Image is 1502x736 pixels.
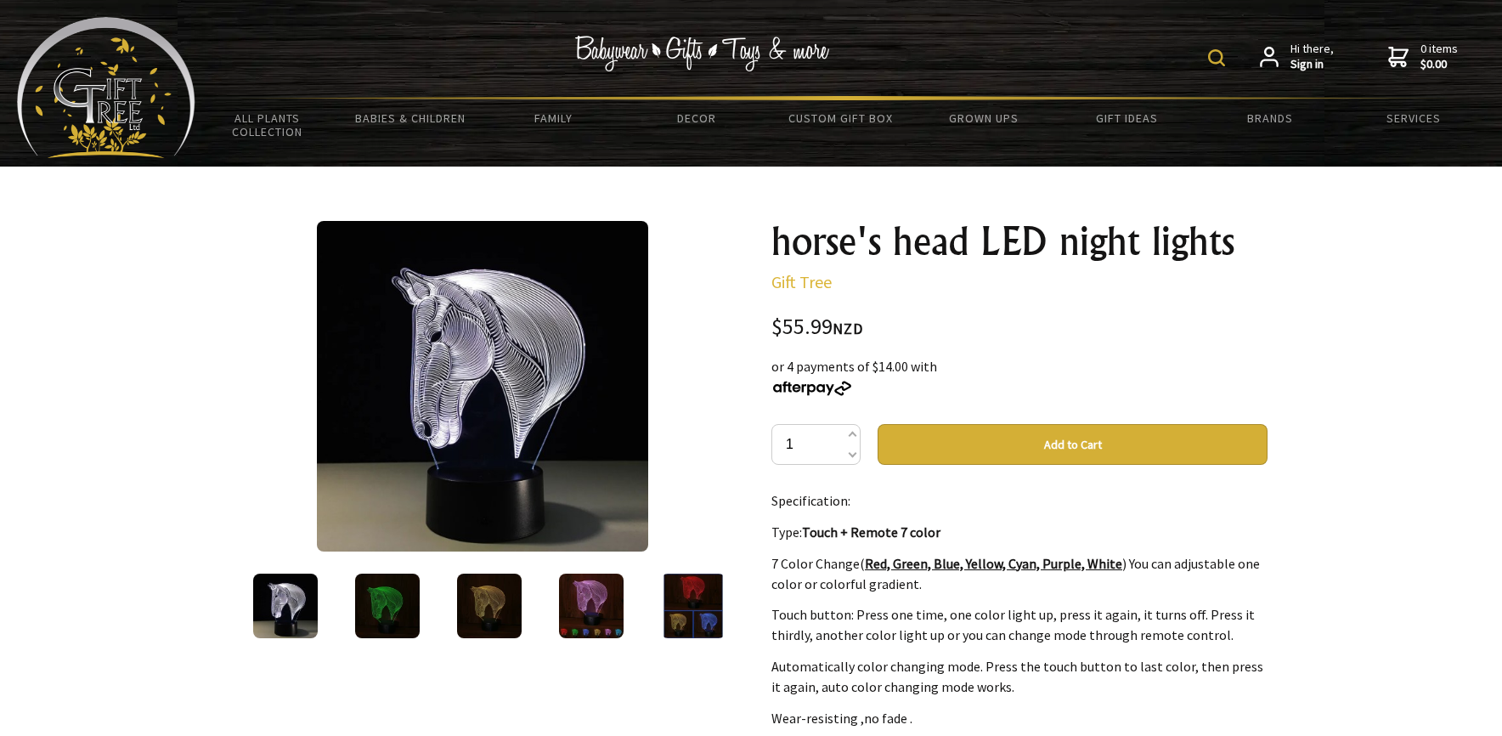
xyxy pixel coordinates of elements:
[253,574,318,638] img: horse's head LED night lights
[1208,49,1225,66] img: product search
[1420,41,1458,71] span: 0 items
[771,221,1268,262] h1: horse's head LED night lights
[771,656,1268,697] p: Automatically color changing mode. Press the touch button to last color, then press it again, aut...
[355,574,420,638] img: horse's head LED night lights
[195,100,339,150] a: All Plants Collection
[625,100,769,136] a: Decor
[833,319,863,338] span: NZD
[1341,100,1485,136] a: Services
[1388,42,1458,71] a: 0 items$0.00
[771,381,853,396] img: Afterpay
[482,100,625,136] a: Family
[771,604,1268,645] p: Touch button: Press one time, one color light up, press it again, it turns off. Press it thirdly,...
[1260,42,1334,71] a: Hi there,Sign in
[771,522,1268,542] p: Type:
[878,424,1268,465] button: Add to Cart
[1420,57,1458,72] strong: $0.00
[1199,100,1342,136] a: Brands
[661,574,726,638] img: horse's head LED night lights
[771,490,1268,511] p: Specification:
[771,356,1268,397] div: or 4 payments of $14.00 with
[912,100,1055,136] a: Grown Ups
[1290,57,1334,72] strong: Sign in
[559,574,624,638] img: horse's head LED night lights
[771,271,832,292] a: Gift Tree
[1055,100,1199,136] a: Gift Ideas
[771,316,1268,339] div: $55.99
[317,221,647,552] img: horse's head LED night lights
[1290,42,1334,71] span: Hi there,
[771,553,1268,594] p: 7 Color Change( ) You can adjustable one color or colorful gradient.
[802,524,940,541] strong: Touch + Remote 7 color
[771,708,1268,728] p: Wear-resisting ,no fade .
[17,17,195,158] img: Babyware - Gifts - Toys and more...
[457,574,522,638] img: horse's head LED night lights
[769,100,912,136] a: Custom Gift Box
[574,36,829,71] img: Babywear - Gifts - Toys & more
[339,100,483,136] a: Babies & Children
[865,555,1122,572] strong: Red, Green, Blue, Yellow, Cyan, Purple, White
